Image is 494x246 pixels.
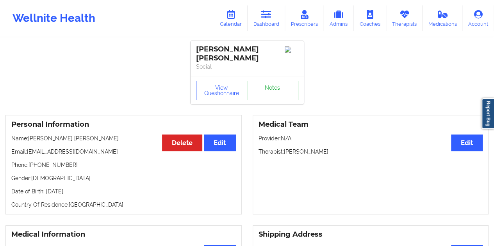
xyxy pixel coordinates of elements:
[11,120,236,129] h3: Personal Information
[214,5,248,31] a: Calendar
[259,135,483,142] p: Provider: N/A
[196,45,298,63] div: [PERSON_NAME] [PERSON_NAME]
[423,5,463,31] a: Medications
[451,135,483,151] button: Edit
[259,120,483,129] h3: Medical Team
[386,5,423,31] a: Therapists
[196,63,298,71] p: Social
[259,148,483,156] p: Therapist: [PERSON_NAME]
[285,46,298,53] img: Image%2Fplaceholer-image.png
[11,174,236,182] p: Gender: [DEMOGRAPHIC_DATA]
[11,148,236,156] p: Email: [EMAIL_ADDRESS][DOMAIN_NAME]
[462,5,494,31] a: Account
[196,81,248,100] button: View Questionnaire
[11,201,236,209] p: Country Of Residence: [GEOGRAPHIC_DATA]
[259,230,483,239] h3: Shipping Address
[323,5,354,31] a: Admins
[11,161,236,169] p: Phone: [PHONE_NUMBER]
[11,188,236,195] p: Date of Birth: [DATE]
[162,135,202,151] button: Delete
[354,5,386,31] a: Coaches
[482,98,494,129] a: Report Bug
[11,135,236,142] p: Name: [PERSON_NAME] [PERSON_NAME]
[247,81,298,100] a: Notes
[248,5,285,31] a: Dashboard
[285,5,324,31] a: Prescribers
[204,135,235,151] button: Edit
[11,230,236,239] h3: Medical Information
